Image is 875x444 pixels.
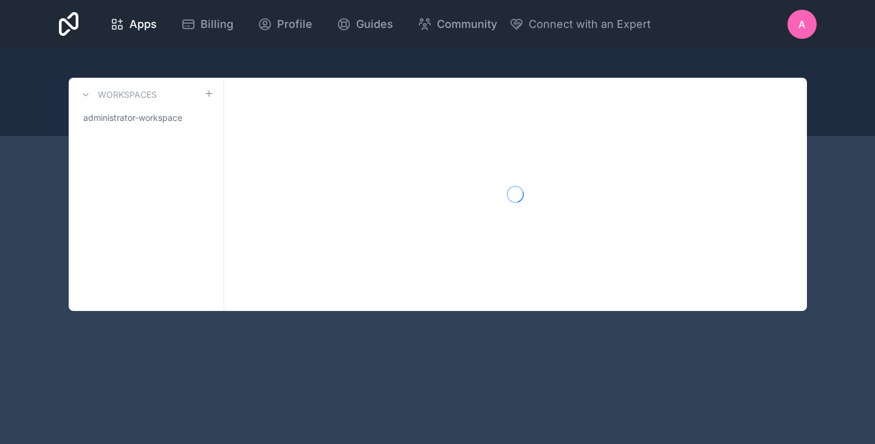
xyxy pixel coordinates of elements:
[529,16,651,33] span: Connect with an Expert
[437,16,497,33] span: Community
[98,89,157,101] h3: Workspaces
[83,112,182,124] span: administrator-workspace
[408,11,507,38] a: Community
[509,16,651,33] button: Connect with an Expert
[201,16,233,33] span: Billing
[277,16,312,33] span: Profile
[327,11,403,38] a: Guides
[798,17,805,32] span: A
[248,11,322,38] a: Profile
[356,16,393,33] span: Guides
[129,16,157,33] span: Apps
[78,107,214,129] a: administrator-workspace
[171,11,243,38] a: Billing
[100,11,166,38] a: Apps
[78,87,157,102] a: Workspaces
